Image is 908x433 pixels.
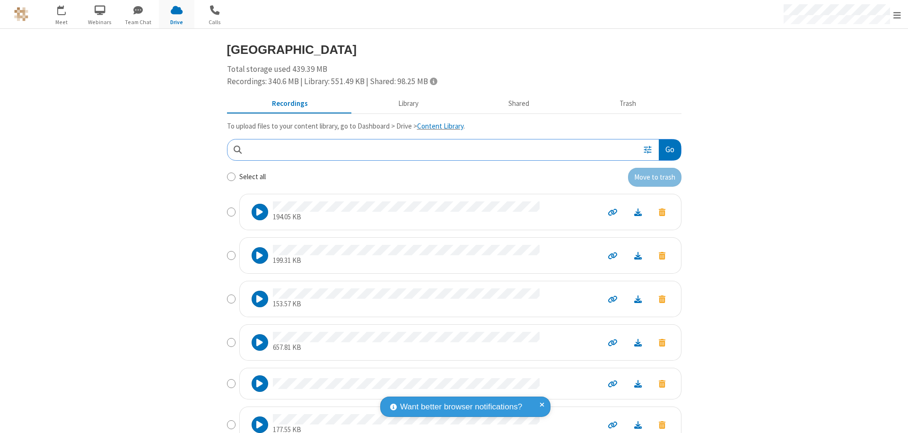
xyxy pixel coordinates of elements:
[197,18,233,26] span: Calls
[353,95,463,113] button: Content library
[650,418,674,431] button: Move to trash
[650,336,674,349] button: Move to trash
[626,250,650,261] a: Download file
[650,249,674,262] button: Move to trash
[626,207,650,217] a: Download file
[273,255,540,266] p: 199.31 KB
[44,18,79,26] span: Meet
[650,206,674,218] button: Move to trash
[273,299,540,310] p: 153.57 KB
[884,408,901,426] iframe: Chat
[659,139,681,161] button: Go
[82,18,118,26] span: Webinars
[227,95,353,113] button: Recorded meetings
[650,293,674,305] button: Move to trash
[14,7,28,21] img: QA Selenium DO NOT DELETE OR CHANGE
[626,337,650,348] a: Download file
[417,121,463,130] a: Content Library
[626,419,650,430] a: Download file
[628,168,681,187] button: Move to trash
[650,377,674,390] button: Move to trash
[400,401,522,413] span: Want better browser notifications?
[121,18,156,26] span: Team Chat
[626,294,650,304] a: Download file
[227,43,681,56] h3: [GEOGRAPHIC_DATA]
[64,5,70,12] div: 2
[430,77,437,85] span: Totals displayed include files that have been moved to the trash.
[273,342,540,353] p: 657.81 KB
[273,212,540,223] p: 194.05 KB
[227,76,681,88] div: Recordings: 340.6 MB | Library: 551.49 KB | Shared: 98.25 MB
[227,121,681,132] p: To upload files to your content library, go to Dashboard > Drive > .
[239,172,266,182] label: Select all
[463,95,575,113] button: Shared during meetings
[227,63,681,87] div: Total storage used 439.39 MB
[159,18,194,26] span: Drive
[575,95,681,113] button: Trash
[626,378,650,389] a: Download file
